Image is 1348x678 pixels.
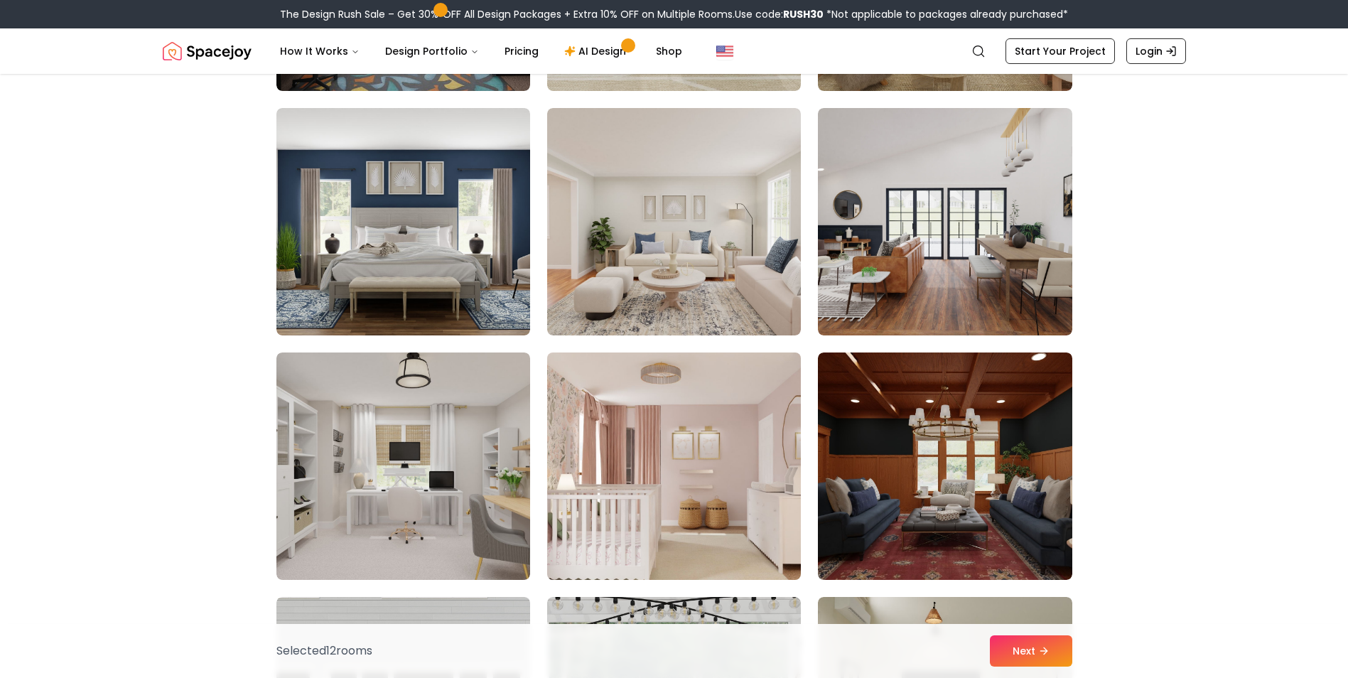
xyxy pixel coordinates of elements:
[553,37,642,65] a: AI Design
[269,37,694,65] nav: Main
[716,43,733,60] img: United States
[280,7,1068,21] div: The Design Rush Sale – Get 30% OFF All Design Packages + Extra 10% OFF on Multiple Rooms.
[163,37,252,65] img: Spacejoy Logo
[990,635,1072,667] button: Next
[276,642,372,660] p: Selected 12 room s
[493,37,550,65] a: Pricing
[818,108,1072,335] img: Room room-63
[735,7,824,21] span: Use code:
[783,7,824,21] b: RUSH30
[547,108,801,335] img: Room room-62
[163,37,252,65] a: Spacejoy
[269,37,371,65] button: How It Works
[645,37,694,65] a: Shop
[1126,38,1186,64] a: Login
[1005,38,1115,64] a: Start Your Project
[276,108,530,335] img: Room room-61
[374,37,490,65] button: Design Portfolio
[541,347,807,586] img: Room room-65
[818,353,1072,580] img: Room room-66
[163,28,1186,74] nav: Global
[276,353,530,580] img: Room room-64
[824,7,1068,21] span: *Not applicable to packages already purchased*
